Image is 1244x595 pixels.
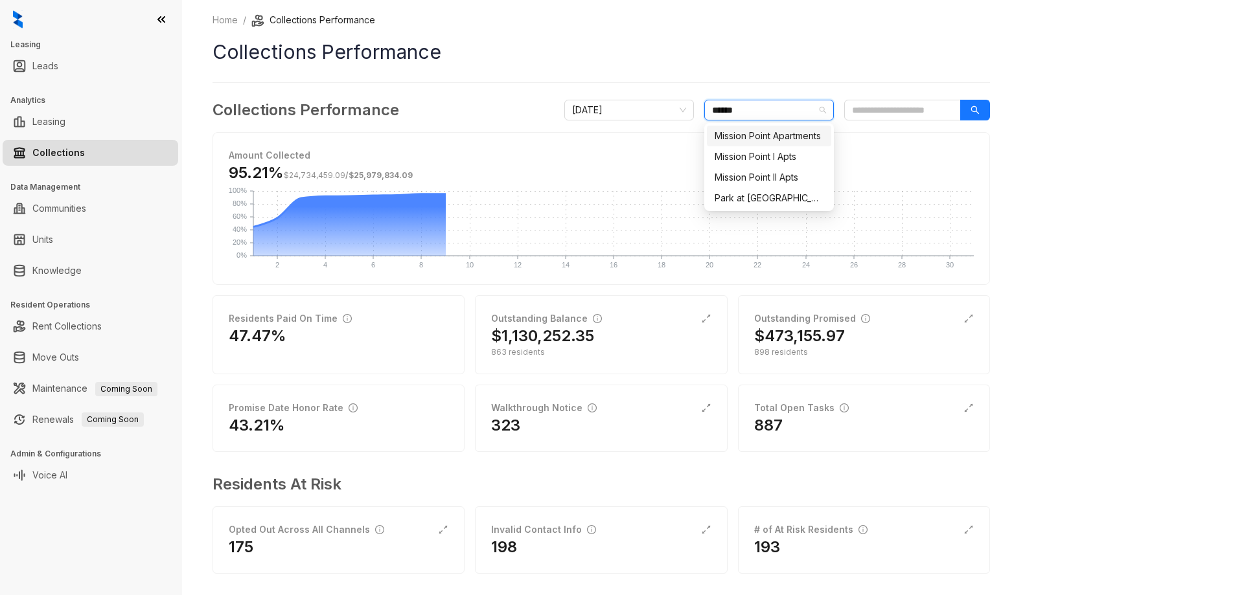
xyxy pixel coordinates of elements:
li: Collections [3,140,178,166]
h2: $1,130,252.35 [491,326,594,346]
li: Rent Collections [3,313,178,339]
text: 6 [371,261,375,269]
h3: Resident Operations [10,299,181,311]
div: Mission Point Apartments [715,129,824,143]
div: Mission Point I Apts [707,146,831,167]
img: logo [13,10,23,28]
li: Voice AI [3,462,178,488]
li: Units [3,227,178,253]
div: Outstanding Promised [754,311,870,326]
text: 12 [514,261,522,269]
h2: 43.21% [229,415,285,436]
div: Park at [GEOGRAPHIC_DATA] [715,191,824,205]
div: Opted Out Across All Channels [229,522,384,537]
a: Home [210,13,240,27]
div: Mission Point I Apts [715,150,824,164]
span: info-circle [588,403,597,412]
div: Walkthrough Notice [491,401,597,415]
span: info-circle [587,525,596,534]
div: Total Open Tasks [754,401,849,415]
text: 20 [706,261,713,269]
div: Residents Paid On Time [229,311,352,326]
span: Coming Soon [82,412,144,427]
h2: 323 [491,415,520,436]
h3: Admin & Configurations [10,448,181,460]
h2: 198 [491,537,517,557]
text: 8 [419,261,423,269]
h3: Collections Performance [213,98,399,122]
a: Leads [32,53,58,79]
span: expand-alt [701,313,711,324]
div: Invalid Contact Info [491,522,596,537]
h2: 193 [754,537,780,557]
div: Mission Point II Apts [707,167,831,188]
a: Rent Collections [32,313,102,339]
h3: 95.21% [229,163,413,183]
span: / [284,170,413,180]
div: Outstanding Balance [491,311,602,326]
text: 28 [898,261,906,269]
li: Renewals [3,407,178,432]
span: October 2025 [572,100,686,120]
text: 24 [802,261,810,269]
text: 26 [850,261,858,269]
span: info-circle [858,525,868,534]
li: Maintenance [3,376,178,401]
text: 40% [233,225,247,233]
a: RenewalsComing Soon [32,407,144,432]
span: info-circle [593,314,602,323]
h2: 47.47% [229,326,286,346]
text: 22 [754,261,761,269]
text: 2 [275,261,279,269]
text: 60% [233,212,247,220]
div: 863 residents [491,346,711,358]
div: Mission Point Apartments [707,126,831,146]
span: expand-alt [963,524,974,535]
a: Communities [32,196,86,221]
li: Leads [3,53,178,79]
a: Units [32,227,53,253]
div: # of At Risk Residents [754,522,868,537]
h1: Collections Performance [213,38,990,67]
span: expand-alt [963,313,974,324]
h2: 175 [229,537,253,557]
text: 4 [323,261,327,269]
span: expand-alt [963,403,974,413]
li: / [243,13,246,27]
div: Promise Date Honor Rate [229,401,358,415]
span: expand-alt [701,524,711,535]
span: info-circle [861,314,870,323]
span: search [971,106,980,115]
h3: Leasing [10,39,181,51]
text: 80% [233,199,247,207]
text: 18 [658,261,665,269]
div: 898 residents [754,346,974,358]
span: expand-alt [438,524,448,535]
strong: Amount Collected [229,150,310,161]
li: Communities [3,196,178,221]
a: Leasing [32,109,65,135]
h2: $473,155.97 [754,326,845,346]
div: Park at Mission Hills [707,188,831,208]
span: info-circle [840,403,849,412]
span: Coming Soon [95,382,157,396]
text: 16 [610,261,617,269]
a: Collections [32,140,85,166]
h3: Analytics [10,95,181,106]
span: info-circle [343,314,352,323]
a: Knowledge [32,258,82,284]
li: Collections Performance [251,13,375,27]
text: 14 [562,261,570,269]
h2: 887 [754,415,783,436]
a: Voice AI [32,462,67,488]
div: Mission Point II Apts [715,170,824,185]
text: 100% [229,186,247,194]
li: Knowledge [3,258,178,284]
li: Move Outs [3,344,178,370]
span: expand-alt [701,403,711,413]
span: $25,979,834.09 [349,170,413,180]
text: 30 [946,261,954,269]
text: 0% [236,251,247,259]
li: Leasing [3,109,178,135]
span: info-circle [349,403,358,412]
